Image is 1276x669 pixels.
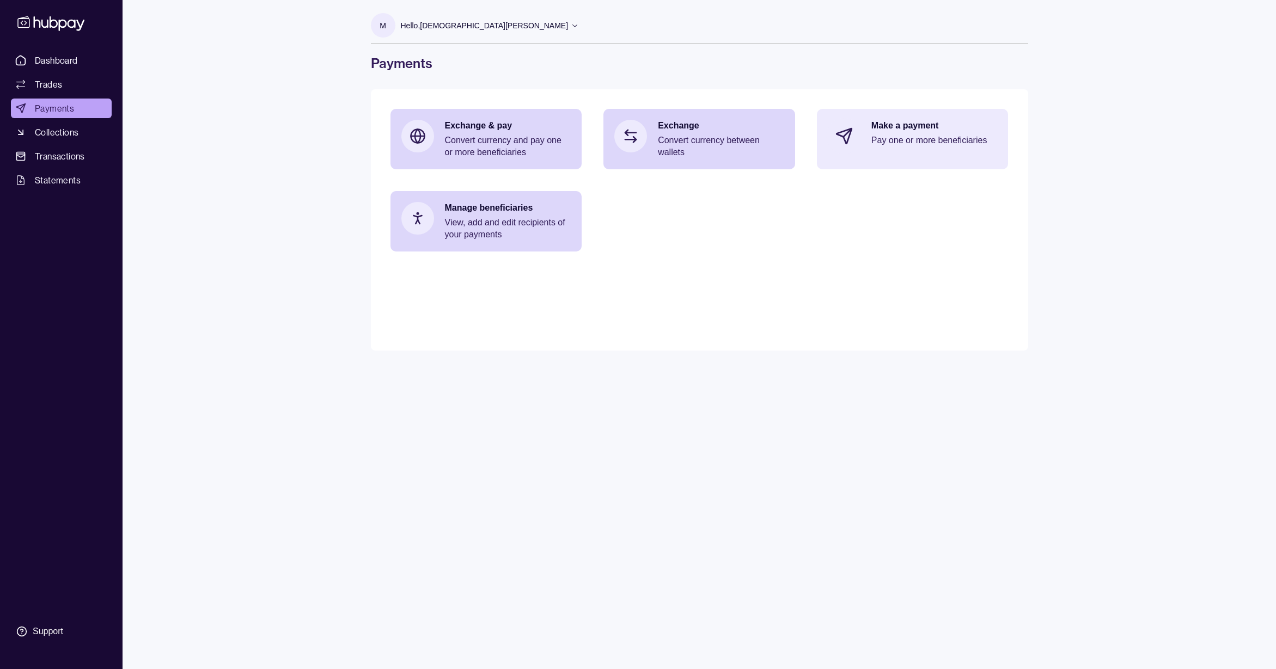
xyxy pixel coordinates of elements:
[445,217,571,241] p: View, add and edit recipients of your payments
[35,102,74,115] span: Payments
[11,146,112,166] a: Transactions
[658,120,784,132] p: Exchange
[11,170,112,190] a: Statements
[445,120,571,132] p: Exchange & pay
[390,109,582,169] a: Exchange & payConvert currency and pay one or more beneficiaries
[35,150,85,163] span: Transactions
[401,20,569,32] p: Hello, [DEMOGRAPHIC_DATA][PERSON_NAME]
[11,75,112,94] a: Trades
[35,174,81,187] span: Statements
[11,99,112,118] a: Payments
[817,109,1009,163] a: Make a paymentPay one or more beneficiaries
[390,191,582,251] a: Manage beneficiariesView, add and edit recipients of your payments
[33,625,63,637] div: Support
[35,54,78,67] span: Dashboard
[35,126,78,139] span: Collections
[11,51,112,70] a: Dashboard
[658,134,784,158] p: Convert currency between wallets
[445,202,571,214] p: Manage beneficiaries
[11,122,112,142] a: Collections
[11,620,112,643] a: Support
[871,134,998,146] p: Pay one or more beneficiaries
[603,109,795,169] a: ExchangeConvert currency between wallets
[871,120,998,132] p: Make a payment
[445,134,571,158] p: Convert currency and pay one or more beneficiaries
[380,20,386,32] p: M
[35,78,62,91] span: Trades
[371,54,1028,72] h1: Payments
